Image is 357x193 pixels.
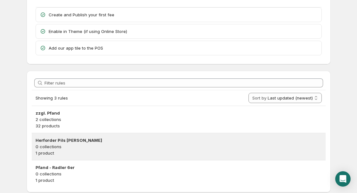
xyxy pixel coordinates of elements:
[45,78,323,87] input: Filter rules
[36,123,322,129] p: 32 products
[36,177,322,183] p: 1 product
[36,171,322,177] p: 0 collections
[36,150,322,156] p: 1 product
[49,28,318,35] p: Enable in Theme (if using Online Store)
[36,95,68,101] span: Showing 3 rules
[36,110,322,116] h3: zzgl. Pfand
[335,171,351,187] div: Open Intercom Messenger
[36,137,322,143] h3: Herforder Pils [PERSON_NAME]
[36,116,322,123] p: 2 collections
[49,12,318,18] p: Create and Publish your first fee
[49,45,318,51] p: Add our app tile to the POS
[36,164,322,171] h3: Pfand - Radler 6er
[36,143,322,150] p: 0 collections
